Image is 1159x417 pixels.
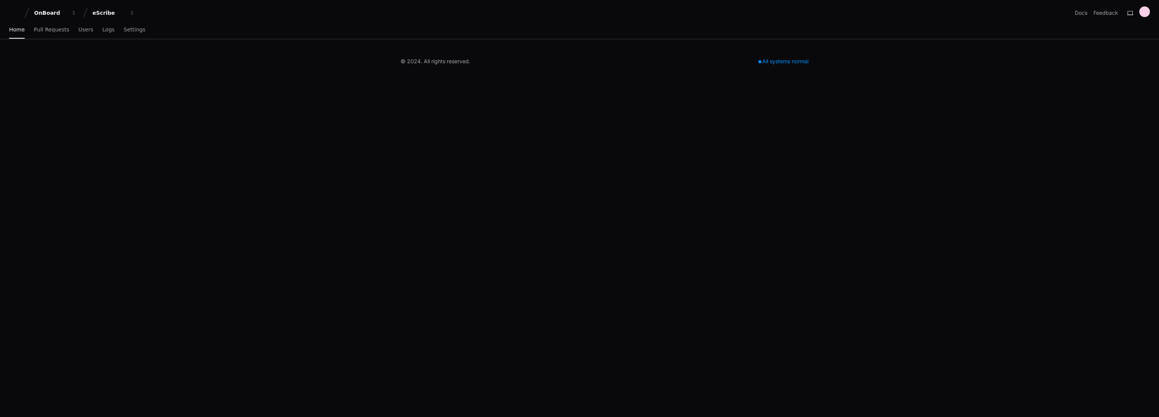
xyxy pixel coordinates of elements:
span: Settings [124,27,145,32]
button: OnBoard [31,6,80,20]
button: Feedback [1093,9,1118,17]
a: Docs [1075,9,1087,17]
div: All systems normal [754,56,813,67]
span: Home [9,27,25,32]
a: Pull Requests [34,21,69,39]
a: Logs [102,21,114,39]
div: © 2024. All rights reserved. [401,58,470,65]
div: eScribe [92,9,125,17]
a: Home [9,21,25,39]
div: OnBoard [34,9,67,17]
span: Logs [102,27,114,32]
span: Users [78,27,93,32]
a: Settings [124,21,145,39]
a: Users [78,21,93,39]
span: Pull Requests [34,27,69,32]
button: eScribe [89,6,138,20]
